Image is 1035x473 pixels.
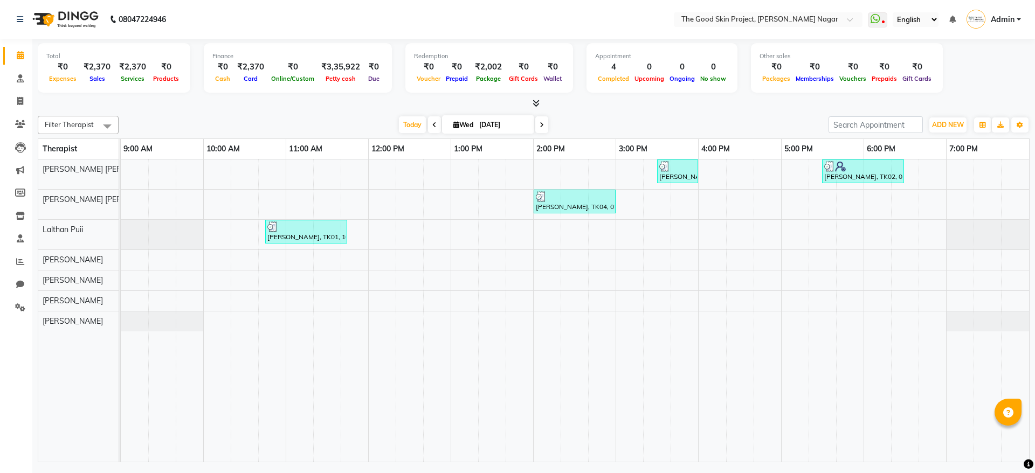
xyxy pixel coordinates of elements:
[43,225,83,234] span: Lalthan Puii
[900,75,934,82] span: Gift Cards
[900,61,934,73] div: ₹0
[43,164,165,174] span: [PERSON_NAME] [PERSON_NAME]
[837,61,869,73] div: ₹0
[233,61,268,73] div: ₹2,370
[793,75,837,82] span: Memberships
[27,4,101,34] img: logo
[212,75,233,82] span: Cash
[595,75,632,82] span: Completed
[658,161,697,182] div: [PERSON_NAME], TK05, 03:30 PM-04:00 PM, Massage Therapy - Kids - Swedish Massage - upto 14 yrs
[451,121,476,129] span: Wed
[266,221,346,242] div: [PERSON_NAME], TK01, 10:45 AM-11:45 AM, Massage Therapy - Deep Tissue Massage - 60 Min
[595,52,729,61] div: Appointment
[241,75,260,82] span: Card
[595,61,632,73] div: 4
[286,141,325,157] a: 11:00 AM
[323,75,358,82] span: Petty cash
[967,10,985,29] img: Admin
[869,61,900,73] div: ₹0
[616,141,650,157] a: 3:00 PM
[414,75,443,82] span: Voucher
[929,117,967,133] button: ADD NEW
[473,75,503,82] span: Package
[43,296,103,305] span: [PERSON_NAME]
[932,121,964,129] span: ADD NEW
[118,75,147,82] span: Services
[43,194,165,204] span: [PERSON_NAME] [PERSON_NAME]
[793,61,837,73] div: ₹0
[43,316,103,326] span: [PERSON_NAME]
[541,61,564,73] div: ₹0
[212,61,233,73] div: ₹0
[947,141,981,157] a: 7:00 PM
[698,75,729,82] span: No show
[150,75,182,82] span: Products
[632,75,667,82] span: Upcoming
[829,116,923,133] input: Search Appointment
[443,61,471,73] div: ₹0
[369,141,407,157] a: 12:00 PM
[268,61,317,73] div: ₹0
[364,61,383,73] div: ₹0
[869,75,900,82] span: Prepaids
[115,61,150,73] div: ₹2,370
[991,14,1015,25] span: Admin
[782,141,816,157] a: 5:00 PM
[204,141,243,157] a: 10:00 AM
[365,75,382,82] span: Due
[476,117,530,133] input: 2025-09-03
[471,61,506,73] div: ₹2,002
[632,61,667,73] div: 0
[699,141,733,157] a: 4:00 PM
[43,144,77,154] span: Therapist
[87,75,108,82] span: Sales
[212,52,383,61] div: Finance
[268,75,317,82] span: Online/Custom
[46,52,182,61] div: Total
[414,52,564,61] div: Redemption
[534,141,568,157] a: 2:00 PM
[823,161,903,182] div: [PERSON_NAME], TK02, 05:30 PM-06:30 PM, Massage Therapy - Deep Tissue Massage - 60 Min
[46,61,79,73] div: ₹0
[506,61,541,73] div: ₹0
[150,61,182,73] div: ₹0
[79,61,115,73] div: ₹2,370
[698,61,729,73] div: 0
[541,75,564,82] span: Wallet
[864,141,898,157] a: 6:00 PM
[399,116,426,133] span: Today
[414,61,443,73] div: ₹0
[837,75,869,82] span: Vouchers
[760,61,793,73] div: ₹0
[43,255,103,265] span: [PERSON_NAME]
[443,75,471,82] span: Prepaid
[760,75,793,82] span: Packages
[46,75,79,82] span: Expenses
[760,52,934,61] div: Other sales
[121,141,155,157] a: 9:00 AM
[43,275,103,285] span: [PERSON_NAME]
[119,4,166,34] b: 08047224946
[667,61,698,73] div: 0
[535,191,615,212] div: [PERSON_NAME], TK04, 02:00 PM-03:00 PM, Massage Therapy - Swedish Massage - 60 Min
[667,75,698,82] span: Ongoing
[451,141,485,157] a: 1:00 PM
[45,120,94,129] span: Filter Therapist
[317,61,364,73] div: ₹3,35,922
[506,75,541,82] span: Gift Cards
